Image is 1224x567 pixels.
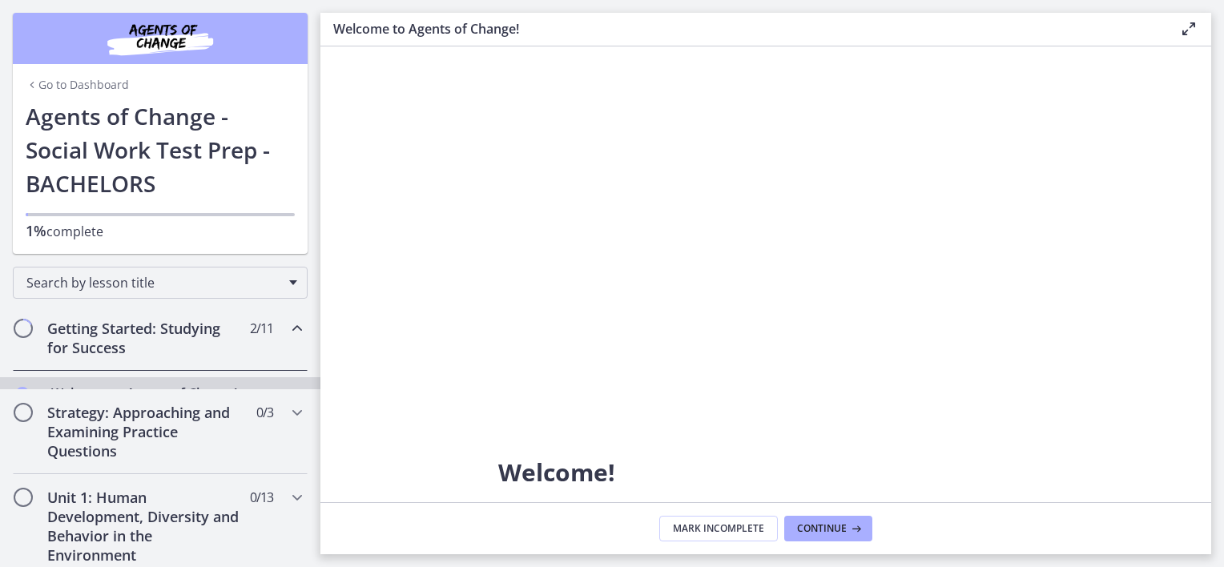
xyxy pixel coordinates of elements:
[13,267,308,299] div: Search by lesson title
[47,403,243,460] h2: Strategy: Approaching and Examining Practice Questions
[26,221,295,241] p: complete
[26,99,295,200] h1: Agents of Change - Social Work Test Prep - BACHELORS
[47,319,243,357] h2: Getting Started: Studying for Success
[498,499,1033,557] p: We are grateful that you have placed your trust in Agents of Change to assist you in preparing fo...
[333,19,1154,38] h3: Welcome to Agents of Change!
[797,522,847,535] span: Continue
[659,516,778,541] button: Mark Incomplete
[26,221,46,240] span: 1%
[47,488,243,565] h2: Unit 1: Human Development, Diversity and Behavior in the Environment
[26,274,281,292] span: Search by lesson title
[26,77,129,93] a: Go to Dashboard
[673,522,764,535] span: Mark Incomplete
[64,19,256,58] img: Agents of Change
[250,488,273,507] span: 0 / 13
[51,384,301,422] div: Welcome to Agents of Change!
[16,387,29,400] i: Completed
[256,403,273,422] span: 0 / 3
[498,456,615,489] span: Welcome!
[784,516,872,541] button: Continue
[250,319,273,338] span: 2 / 11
